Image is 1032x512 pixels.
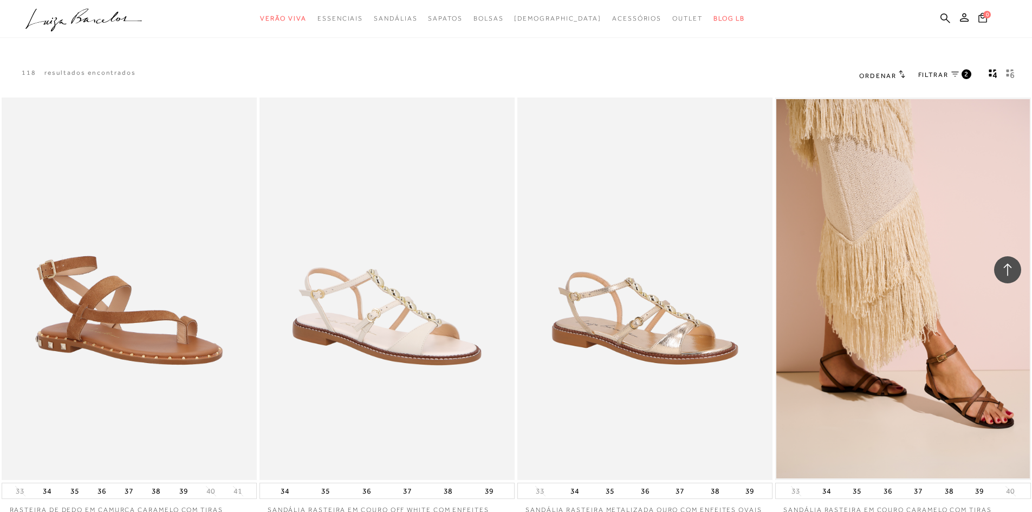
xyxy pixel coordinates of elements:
[918,70,949,80] span: FILTRAR
[1003,486,1018,496] button: 40
[819,483,834,498] button: 34
[428,9,462,29] a: categoryNavScreenReaderText
[975,12,990,27] button: 0
[1003,68,1018,82] button: gridText6Desc
[911,483,926,498] button: 37
[985,68,1001,82] button: Mostrar 4 produtos por linha
[94,483,109,498] button: 36
[849,483,865,498] button: 35
[708,483,723,498] button: 38
[972,483,987,498] button: 39
[203,486,218,496] button: 40
[148,483,164,498] button: 38
[776,99,1029,479] img: SANDÁLIA RASTEIRA EM COURO CARAMELO COM TIRAS CRUZADAS
[317,15,363,22] span: Essenciais
[261,99,514,479] img: SANDÁLIA RASTEIRA EM COURO OFF WHITE COM ENFEITES OVAIS METÁLICOS
[983,11,991,18] span: 0
[638,483,653,498] button: 36
[473,9,504,29] a: categoryNavScreenReaderText
[374,15,417,22] span: Sandálias
[277,483,293,498] button: 34
[482,483,497,498] button: 39
[964,69,969,79] span: 2
[880,483,895,498] button: 36
[440,483,456,498] button: 38
[230,486,245,496] button: 41
[473,15,504,22] span: Bolsas
[121,483,137,498] button: 37
[788,486,803,496] button: 33
[374,9,417,29] a: categoryNavScreenReaderText
[533,486,548,496] button: 33
[40,483,55,498] button: 34
[602,483,618,498] button: 35
[713,9,745,29] a: BLOG LB
[942,483,957,498] button: 38
[318,483,333,498] button: 35
[567,483,582,498] button: 34
[518,99,771,479] img: SANDÁLIA RASTEIRA METALIZADA OURO COM ENFEITES OVAIS METÁLICOS
[428,15,462,22] span: Sapatos
[514,15,601,22] span: [DEMOGRAPHIC_DATA]
[612,15,661,22] span: Acessórios
[176,483,191,498] button: 39
[859,72,896,80] span: Ordenar
[672,9,703,29] a: categoryNavScreenReaderText
[260,9,307,29] a: categoryNavScreenReaderText
[12,486,28,496] button: 33
[260,15,307,22] span: Verão Viva
[713,15,745,22] span: BLOG LB
[3,99,256,479] img: RASTEIRA DE DEDO EM CAMURÇA CARAMELO COM TIRAS CRUZADAS E TACHAS
[672,483,687,498] button: 37
[67,483,82,498] button: 35
[44,68,136,77] p: resultados encontrados
[22,68,36,77] p: 118
[742,483,757,498] button: 39
[672,15,703,22] span: Outlet
[514,9,601,29] a: noSubCategoriesText
[400,483,415,498] button: 37
[317,9,363,29] a: categoryNavScreenReaderText
[612,9,661,29] a: categoryNavScreenReaderText
[359,483,374,498] button: 36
